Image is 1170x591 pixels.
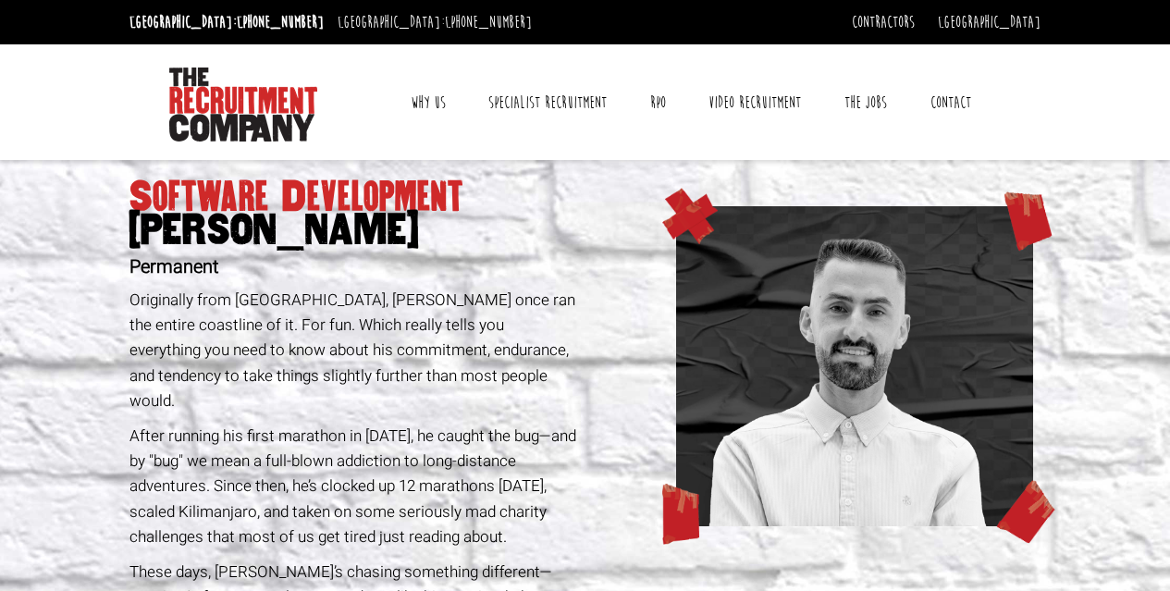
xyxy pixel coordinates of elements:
[397,80,460,126] a: Why Us
[831,80,901,126] a: The Jobs
[125,7,328,37] li: [GEOGRAPHIC_DATA]:
[333,7,536,37] li: [GEOGRAPHIC_DATA]:
[129,214,578,247] span: [PERSON_NAME]
[917,80,985,126] a: Contact
[129,424,578,549] p: After running his first marathon in [DATE], he caught the bug—and by "bug" we mean a full-blown a...
[169,68,317,142] img: The Recruitment Company
[445,12,532,32] a: [PHONE_NUMBER]
[676,206,1033,526] img: liam-website.png
[636,80,680,126] a: RPO
[695,80,815,126] a: Video Recruitment
[237,12,324,32] a: [PHONE_NUMBER]
[474,80,621,126] a: Specialist Recruitment
[129,257,578,277] h2: Permanent
[938,12,1041,32] a: [GEOGRAPHIC_DATA]
[852,12,915,32] a: Contractors
[129,288,578,413] p: Originally from [GEOGRAPHIC_DATA], [PERSON_NAME] once ran the entire coastline of it. For fun. Wh...
[129,180,578,247] h1: Software Development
